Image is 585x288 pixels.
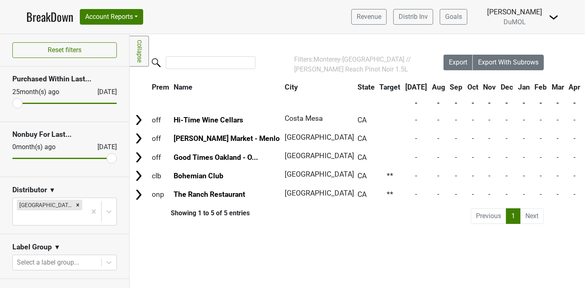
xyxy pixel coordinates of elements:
span: - [506,190,508,198]
span: - [489,172,491,180]
div: 25 month(s) ago [12,87,78,97]
span: [GEOGRAPHIC_DATA] [285,152,354,160]
span: [GEOGRAPHIC_DATA] [285,189,354,197]
button: Reset filters [12,42,117,58]
span: CA [357,190,367,198]
th: Sep: activate to sort column ascending [448,80,465,94]
span: CA [357,116,367,124]
span: - [437,134,439,143]
span: - [415,116,417,124]
td: onp [150,186,171,203]
a: Good Times Oakland - O... [174,153,258,161]
span: - [523,172,525,180]
th: - [550,95,566,110]
span: - [415,172,417,180]
th: Jan: activate to sort column ascending [516,80,532,94]
th: Name: activate to sort column ascending [172,80,282,94]
div: 0 month(s) ago [12,142,78,152]
th: Target: activate to sort column ascending [378,80,403,94]
span: - [472,153,474,161]
div: [DATE] [90,142,117,152]
th: Oct: activate to sort column ascending [465,80,481,94]
th: Apr: activate to sort column ascending [567,80,583,94]
span: - [455,116,457,124]
button: Account Reports [80,9,143,25]
span: - [523,134,525,143]
a: [PERSON_NAME] Market - Menlo [174,134,280,143]
span: - [573,172,576,180]
span: ▼ [49,185,56,195]
th: - [465,95,481,110]
span: - [455,190,457,198]
th: - [448,95,465,110]
th: Feb: activate to sort column ascending [533,80,549,94]
span: - [489,134,491,143]
img: Arrow right [132,151,145,164]
span: Prem [152,83,169,91]
a: Bohemian Club [174,172,223,180]
span: - [437,172,439,180]
span: - [472,116,474,124]
span: - [437,190,439,198]
span: - [573,190,576,198]
a: Goals [440,9,467,25]
th: - [516,95,532,110]
span: ▼ [54,242,60,252]
div: Remove Monterey-CA [73,200,82,210]
span: - [540,134,542,143]
span: - [540,116,542,124]
span: - [540,172,542,180]
td: off [150,130,171,147]
span: Monterey-[GEOGRAPHIC_DATA] // [PERSON_NAME] Reach Pinot Noir 1.5L [294,55,411,73]
span: - [523,153,525,161]
span: - [557,153,559,161]
span: - [472,172,474,180]
span: - [455,134,457,143]
span: CA [357,172,367,180]
span: - [573,134,576,143]
span: - [506,172,508,180]
h3: Nonbuy For Last... [12,130,117,139]
a: BreakDown [26,8,73,25]
button: Export With Subrows [473,55,544,70]
span: - [472,134,474,143]
div: [GEOGRAPHIC_DATA]-[GEOGRAPHIC_DATA] [17,200,73,210]
span: - [437,116,439,124]
img: Arrow right [132,114,145,126]
div: Filters: [294,55,420,74]
a: Hi-Time Wine Cellars [174,116,243,124]
td: clb [150,167,171,184]
span: - [506,116,508,124]
span: - [540,190,542,198]
img: Arrow right [132,170,145,182]
div: Showing 1 to 5 of 5 entries [130,209,250,217]
h3: Purchased Within Last... [12,75,117,83]
img: Dropdown Menu [549,12,559,22]
span: - [557,116,559,124]
img: Arrow right [132,132,145,145]
span: [GEOGRAPHIC_DATA] [285,170,354,178]
th: Jul: activate to sort column ascending [403,80,429,94]
span: - [557,172,559,180]
th: Dec: activate to sort column ascending [499,80,515,94]
th: City: activate to sort column ascending [283,80,351,94]
span: - [523,116,525,124]
th: Nov: activate to sort column ascending [481,80,498,94]
span: Export [449,58,467,66]
div: [DATE] [90,87,117,97]
div: [PERSON_NAME] [487,7,542,17]
span: - [557,134,559,143]
span: - [455,153,457,161]
a: The Ranch Restaurant [174,190,245,198]
span: - [489,153,491,161]
a: Distrib Inv [393,9,433,25]
td: off [150,111,171,129]
th: - [533,95,549,110]
span: - [523,190,525,198]
h3: Distributor [12,186,47,194]
span: DuMOL [504,18,526,26]
img: Arrow right [132,189,145,201]
span: - [506,153,508,161]
th: &nbsp;: activate to sort column ascending [130,80,149,94]
th: - [403,95,429,110]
